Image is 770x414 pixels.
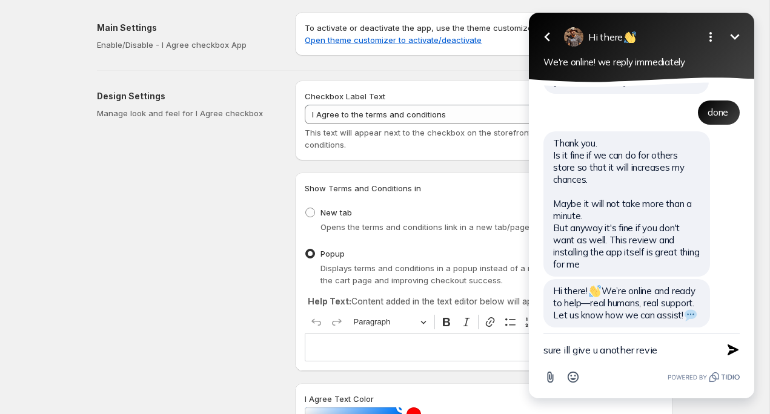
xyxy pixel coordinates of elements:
label: I Agree Text Color [305,393,374,405]
span: Hi there [75,31,124,43]
span: Checkbox Label Text [305,91,385,101]
span: We're online! we reply immediately [30,56,172,68]
button: Paragraph, Heading [348,313,432,332]
img: 💬 [171,309,184,321]
span: Show Terms and Conditions in [305,183,421,193]
span: done [194,107,215,118]
strong: Help Text: [308,296,351,306]
span: New tab [320,208,352,217]
p: Enable/Disable - I Agree checkbox App [97,39,276,51]
span: Popup [320,249,345,258]
span: Paragraph [354,315,417,329]
span: Thank you. Is it fine if we can do for others store so that it will increases my chances. Maybe i... [40,137,186,270]
img: 👋 [111,31,123,44]
p: To activate or deactivate the app, use the theme customizer. [305,22,663,46]
p: Content added in the text editor below will appear in the popup. [308,295,660,307]
button: Minimize [210,25,234,49]
span: Opens the terms and conditions link in a new tab/page instead of a popup. [320,222,606,232]
span: Hi there! We’re online and ready to help—real humans, real support. Let us know how we can assist! [40,285,184,321]
button: Attach file button [25,366,48,389]
img: 👋 [76,285,88,297]
h2: Main Settings [97,22,276,34]
span: Displays terms and conditions in a popup instead of a new page, keeping customers on the cart pag... [320,263,655,285]
button: Open options [185,25,210,49]
h2: Design Settings [97,90,276,102]
textarea: New message [30,334,196,366]
a: Powered by Tidio. [154,370,227,384]
a: Open theme customizer to activate/deactivate [305,35,482,45]
button: Open Emoji picker [48,366,71,389]
div: Editor editing area: main. Press ⌥0 for help. [305,333,663,361]
p: Manage look and feel for I Agree checkbox [97,107,276,119]
div: Editor toolbar [305,310,663,333]
span: This text will appear next to the checkbox on the storefront for agreeing to terms and conditions. [305,128,631,149]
